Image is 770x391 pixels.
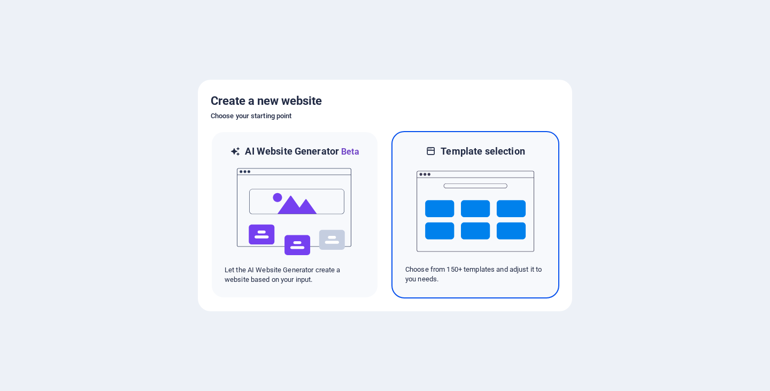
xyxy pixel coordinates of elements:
p: Let the AI Website Generator create a website based on your input. [225,265,365,285]
h6: Choose your starting point [211,110,559,122]
img: ai [236,158,353,265]
span: Beta [339,147,359,157]
h6: AI Website Generator [245,145,359,158]
p: Choose from 150+ templates and adjust it to you needs. [405,265,545,284]
div: AI Website GeneratorBetaaiLet the AI Website Generator create a website based on your input. [211,131,379,298]
h6: Template selection [441,145,525,158]
h5: Create a new website [211,93,559,110]
div: Template selectionChoose from 150+ templates and adjust it to you needs. [391,131,559,298]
